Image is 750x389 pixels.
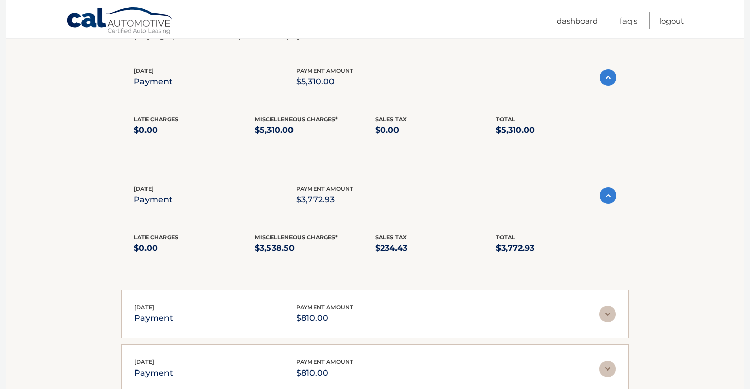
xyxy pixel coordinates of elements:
[255,115,338,123] span: Miscelleneous Charges*
[296,185,353,192] span: payment amount
[255,234,338,241] span: Miscelleneous Charges*
[496,241,617,256] p: $3,772.93
[375,123,496,138] p: $0.00
[134,115,178,123] span: Late Charges
[620,12,637,29] a: FAQ's
[134,67,154,74] span: [DATE]
[375,241,496,256] p: $234.43
[255,241,376,256] p: $3,538.50
[659,12,684,29] a: Logout
[296,304,353,311] span: payment amount
[134,192,173,207] p: payment
[375,234,407,241] span: Sales Tax
[296,192,353,207] p: $3,772.93
[296,74,353,89] p: $5,310.00
[296,366,353,380] p: $810.00
[66,7,174,36] a: Cal Automotive
[134,123,255,138] p: $0.00
[134,74,173,89] p: payment
[134,185,154,192] span: [DATE]
[600,187,616,204] img: accordion-active.svg
[496,234,515,241] span: Total
[599,361,616,377] img: accordion-rest.svg
[296,358,353,365] span: payment amount
[134,241,255,256] p: $0.00
[134,366,173,380] p: payment
[600,69,616,86] img: accordion-active.svg
[599,306,616,322] img: accordion-rest.svg
[296,67,353,74] span: payment amount
[134,358,154,365] span: [DATE]
[375,115,407,123] span: Sales Tax
[134,304,154,311] span: [DATE]
[134,311,173,325] p: payment
[296,311,353,325] p: $810.00
[134,234,178,241] span: Late Charges
[496,115,515,123] span: Total
[496,123,617,138] p: $5,310.00
[255,123,376,138] p: $5,310.00
[557,12,598,29] a: Dashboard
